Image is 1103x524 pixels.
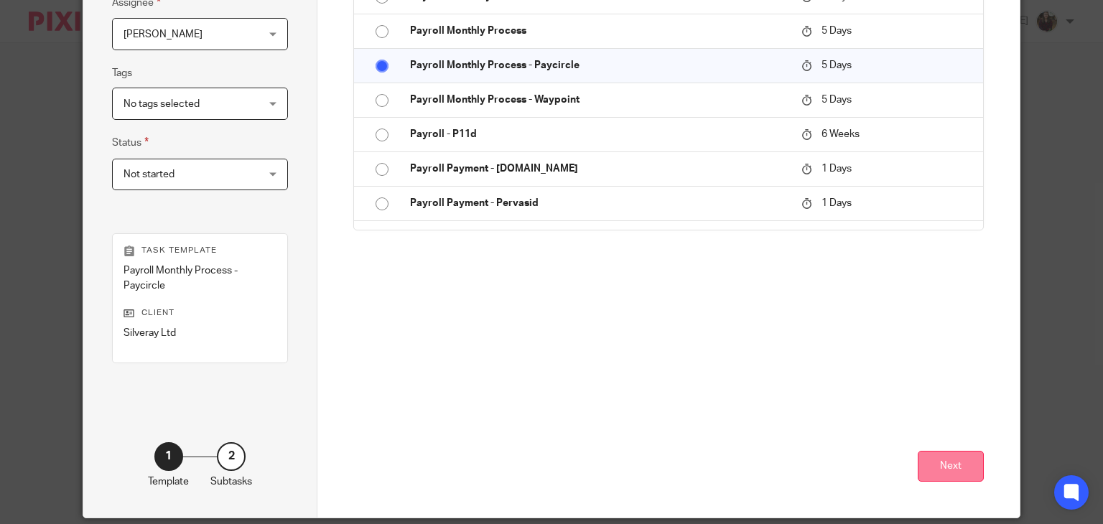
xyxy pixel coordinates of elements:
[822,164,852,174] span: 1 Days
[410,196,787,210] p: Payroll Payment - Pervasid
[822,26,852,36] span: 5 Days
[918,451,984,482] button: Next
[210,474,252,489] p: Subtasks
[410,93,787,107] p: Payroll Monthly Process - Waypoint
[124,263,276,293] p: Payroll Monthly Process - Paycircle
[124,29,203,39] span: [PERSON_NAME]
[154,442,183,471] div: 1
[410,58,787,72] p: Payroll Monthly Process - Paycircle
[410,162,787,176] p: Payroll Payment - [DOMAIN_NAME]
[217,442,246,471] div: 2
[822,198,852,208] span: 1 Days
[112,66,132,80] label: Tags
[822,95,852,105] span: 5 Days
[822,129,860,139] span: 6 Weeks
[410,24,787,38] p: Payroll Monthly Process
[124,245,276,256] p: Task template
[410,127,787,141] p: Payroll - P11d
[124,307,276,319] p: Client
[822,60,852,70] span: 5 Days
[124,326,276,340] p: Silveray Ltd
[148,474,189,489] p: Template
[124,99,200,109] span: No tags selected
[124,169,174,179] span: Not started
[112,134,149,151] label: Status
